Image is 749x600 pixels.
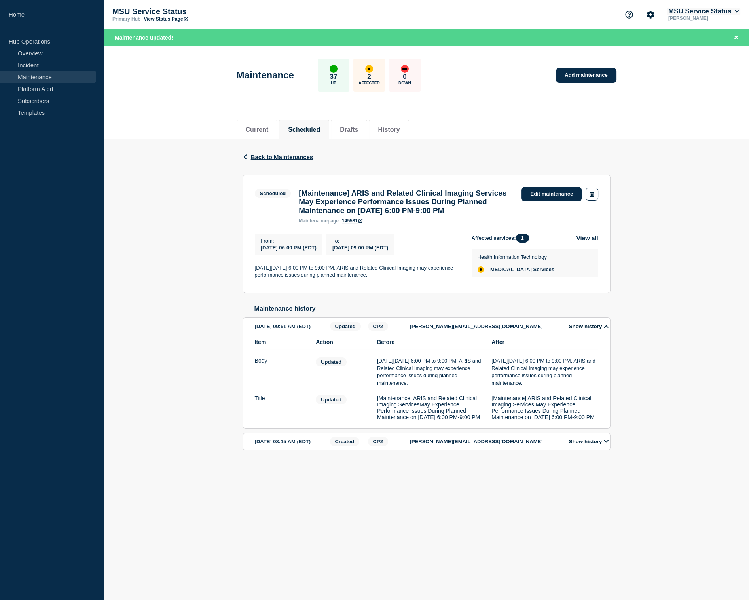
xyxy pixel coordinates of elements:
span: Updated [316,357,347,366]
div: [DATE] 08:15 AM (EDT) [255,437,328,446]
div: affected [478,266,484,273]
span: After [491,339,598,345]
div: down [401,65,409,73]
button: Support [621,6,637,23]
h3: [Maintenance] ARIS and Related Clinical Imaging Services May Experience Performance Issues During... [299,189,514,215]
p: [DATE][DATE] 6:00 PM to 9:00 PM, ARIS and Related Clinical Imaging may experience performance iss... [491,357,598,387]
h2: Maintenance history [254,305,611,312]
button: Account settings [642,6,659,23]
span: CP2 [368,437,388,446]
span: Action [316,339,369,345]
p: [PERSON_NAME][EMAIL_ADDRESS][DOMAIN_NAME] [410,323,560,329]
div: affected [365,65,373,73]
a: View Status Page [144,16,188,22]
span: Updated [330,322,361,331]
a: 145581 [342,218,362,224]
p: [PERSON_NAME] [667,15,740,21]
span: Scheduled [255,189,291,198]
span: [MEDICAL_DATA] Services [489,266,554,273]
span: 1 [516,234,529,243]
button: Current [246,126,269,133]
button: Close banner [731,33,741,42]
h1: Maintenance [237,70,294,81]
p: [DATE][DATE] 6:00 PM to 9:00 PM, ARIS and Related Clinical Imaging may experience performance iss... [377,357,484,387]
p: Up [331,81,336,85]
a: Edit maintenance [521,187,582,201]
div: Title [255,395,308,420]
p: page [299,218,339,224]
button: Back to Maintenances [243,154,313,160]
p: 37 [330,73,337,81]
button: Show history [567,438,611,445]
span: Updated [316,395,347,404]
button: Drafts [340,126,358,133]
p: Affected [358,81,379,85]
span: maintenance [299,218,328,224]
p: To : [332,238,388,244]
span: Affected services: [472,234,533,243]
p: 2 [367,73,371,81]
span: Maintenance updated! [115,34,173,41]
p: From : [261,238,317,244]
div: [DATE] 09:51 AM (EDT) [255,322,328,331]
button: View all [576,234,598,243]
span: Created [330,437,359,446]
p: Primary Hub [112,16,140,22]
button: MSU Service Status [667,8,740,15]
div: [Maintenance] ARIS and Related Clinical Imaging Services May Experience Performance Issues During... [491,395,598,420]
a: Add maintenance [556,68,616,83]
button: Scheduled [288,126,320,133]
span: Back to Maintenances [251,154,313,160]
span: [DATE] 06:00 PM (EDT) [261,245,317,251]
p: 0 [403,73,406,81]
p: Health Information Technology [478,254,554,260]
div: [Maintenance] ARIS and Related Clinical Imaging ServicesMay Experience Performance Issues During ... [377,395,484,420]
span: [DATE] 09:00 PM (EDT) [332,245,388,251]
div: up [330,65,338,73]
span: CP2 [368,322,388,331]
div: Body [255,357,308,387]
span: Item [255,339,308,345]
button: Show history [567,323,611,330]
p: [PERSON_NAME][EMAIL_ADDRESS][DOMAIN_NAME] [410,439,560,444]
button: History [378,126,400,133]
p: Down [398,81,411,85]
span: Before [377,339,484,345]
p: [DATE][DATE] 6:00 PM to 9:00 PM, ARIS and Related Clinical Imaging may experience performance iss... [255,264,459,279]
p: MSU Service Status [112,7,271,16]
